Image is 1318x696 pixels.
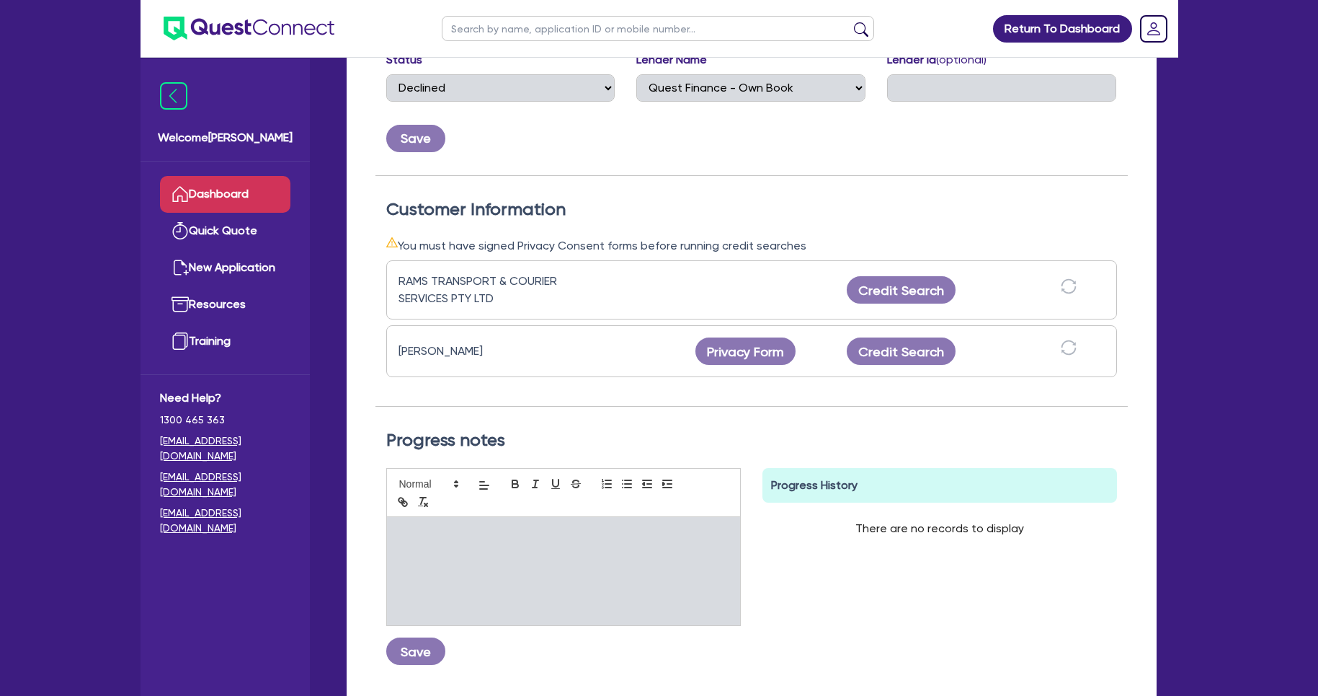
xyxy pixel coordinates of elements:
div: You must have signed Privacy Consent forms before running credit searches [386,237,1117,255]
a: [EMAIL_ADDRESS][DOMAIN_NAME] [160,433,290,464]
span: sync [1061,278,1077,294]
a: Return To Dashboard [993,15,1132,43]
button: Credit Search [847,338,956,365]
h2: Progress notes [386,430,1117,451]
span: 1300 465 363 [160,413,290,428]
span: Welcome [PERSON_NAME] [158,129,293,146]
span: sync [1061,340,1077,356]
button: Save [386,638,445,665]
a: Resources [160,286,290,323]
span: Need Help? [160,389,290,407]
img: quest-connect-logo-blue [164,17,334,40]
a: Dashboard [160,176,290,213]
label: Lender Id [887,51,987,69]
a: Training [160,323,290,360]
button: Save [386,125,445,152]
a: Dropdown toggle [1135,10,1172,48]
a: New Application [160,250,290,286]
button: Privacy Form [695,338,796,365]
img: new-application [172,259,189,276]
div: [PERSON_NAME] [398,343,579,360]
img: quick-quote [172,222,189,239]
span: (optional) [936,53,987,66]
button: sync [1056,339,1081,364]
div: Progress History [762,468,1117,503]
a: Quick Quote [160,213,290,250]
div: RAMS TRANSPORT & COURIER SERVICES PTY LTD [398,273,579,307]
span: warning [386,237,398,248]
label: Status [386,51,422,69]
img: resources [172,296,189,313]
img: training [172,332,189,350]
input: Search by name, application ID or mobile number... [442,16,874,41]
a: [EMAIL_ADDRESS][DOMAIN_NAME] [160,506,290,536]
h2: Customer Information [386,199,1117,220]
a: [EMAIL_ADDRESS][DOMAIN_NAME] [160,470,290,500]
button: sync [1056,278,1081,303]
label: Lender Name [636,51,707,69]
button: Credit Search [847,276,956,304]
img: icon-menu-close [160,82,187,110]
div: There are no records to display [838,503,1041,555]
